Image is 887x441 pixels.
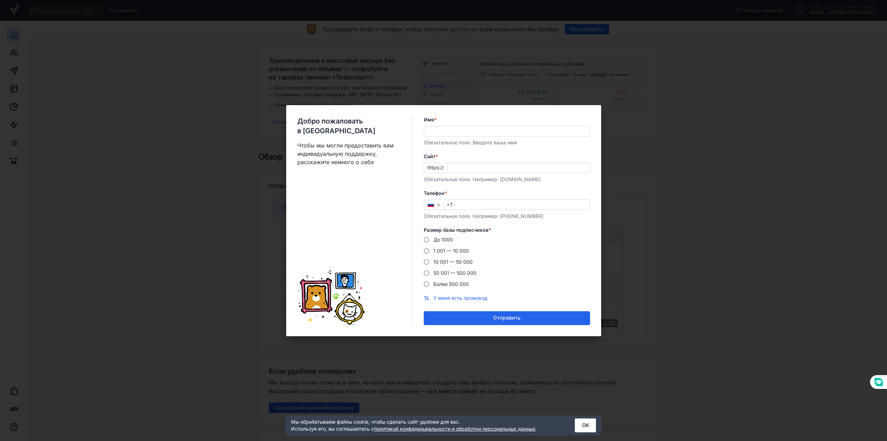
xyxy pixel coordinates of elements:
span: Cайт [424,153,436,160]
span: Телефон [424,190,445,197]
span: У меня есть промокод [433,295,488,301]
span: Размер базы подписчиков [424,227,489,234]
button: ОК [575,418,596,432]
span: 50 001 — 500 000 [433,270,476,276]
span: 1 001 — 10 000 [433,248,469,254]
button: Отправить [424,311,590,325]
div: Обязательное поле. Например: [PHONE_NUMBER] [424,213,590,220]
span: Чтобы мы могли предоставить вам индивидуальную поддержку, расскажите немного о себе [297,141,401,166]
span: 10 001 — 50 000 [433,259,473,265]
div: Обязательное поле. Введите ваше имя [424,139,590,146]
button: У меня есть промокод [433,295,488,302]
div: Мы обрабатываем файлы cookie, чтобы сделать сайт удобнее для вас. Используя его, вы соглашаетесь c [291,418,558,432]
div: Обязательное поле. Например: [DOMAIN_NAME] [424,176,590,183]
span: До 1000 [433,237,453,243]
span: Отправить [493,315,520,321]
span: Добро пожаловать в [GEOGRAPHIC_DATA] [297,116,401,136]
a: политикой конфиденциальности и обработки персональных данных [374,426,536,432]
span: Более 500 000 [433,281,469,287]
span: Имя [424,116,434,123]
